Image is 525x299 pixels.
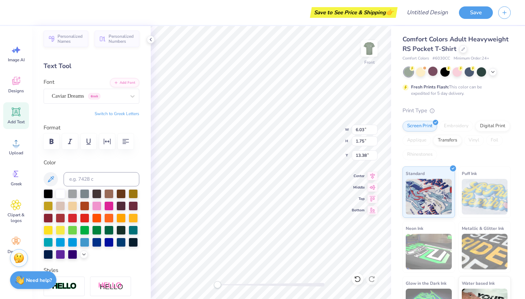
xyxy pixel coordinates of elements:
[402,121,437,132] div: Screen Print
[44,61,139,71] div: Text Tool
[352,185,365,190] span: Middle
[8,57,25,63] span: Image AI
[26,277,52,284] strong: Need help?
[9,150,23,156] span: Upload
[411,84,499,97] div: This color can be expedited for 5 day delivery.
[459,6,493,19] button: Save
[52,282,77,290] img: Stroke
[352,196,365,202] span: Top
[411,84,449,90] strong: Fresh Prints Flash:
[352,173,365,179] span: Center
[44,124,139,132] label: Format
[462,170,477,177] span: Puff Ink
[432,56,450,62] span: # 6030CC
[109,34,135,44] span: Personalized Numbers
[352,207,365,213] span: Bottom
[475,121,510,132] div: Digital Print
[402,135,431,146] div: Applique
[4,212,28,223] span: Clipart & logos
[7,249,25,254] span: Decorate
[386,8,394,16] span: 👉
[433,135,462,146] div: Transfers
[402,35,509,53] span: Comfort Colors Adult Heavyweight RS Pocket T-Shirt
[439,121,473,132] div: Embroidery
[406,225,423,232] span: Neon Ink
[214,281,221,288] div: Accessibility label
[44,31,88,47] button: Personalized Names
[406,234,452,269] img: Neon Ink
[110,78,139,87] button: Add Font
[486,135,503,146] div: Foil
[44,266,58,274] label: Styles
[44,78,54,86] label: Font
[464,135,484,146] div: Vinyl
[406,279,446,287] span: Glow in the Dark Ink
[8,88,24,94] span: Designs
[402,56,429,62] span: Comfort Colors
[11,181,22,187] span: Greek
[401,5,454,20] input: Untitled Design
[406,179,452,215] img: Standard
[462,225,504,232] span: Metallic & Glitter Ink
[364,59,375,66] div: Front
[57,34,84,44] span: Personalized Names
[7,119,25,125] span: Add Text
[402,107,511,115] div: Print Type
[64,172,139,186] input: e.g. 7428 c
[98,282,123,291] img: Shadow
[95,111,139,117] button: Switch to Greek Letters
[462,279,495,287] span: Water based Ink
[312,7,396,18] div: Save to See Price & Shipping
[362,41,376,56] img: Front
[462,234,508,269] img: Metallic & Glitter Ink
[406,170,425,177] span: Standard
[44,159,139,167] label: Color
[462,179,508,215] img: Puff Ink
[454,56,489,62] span: Minimum Order: 24 +
[95,31,139,47] button: Personalized Numbers
[402,149,437,160] div: Rhinestones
